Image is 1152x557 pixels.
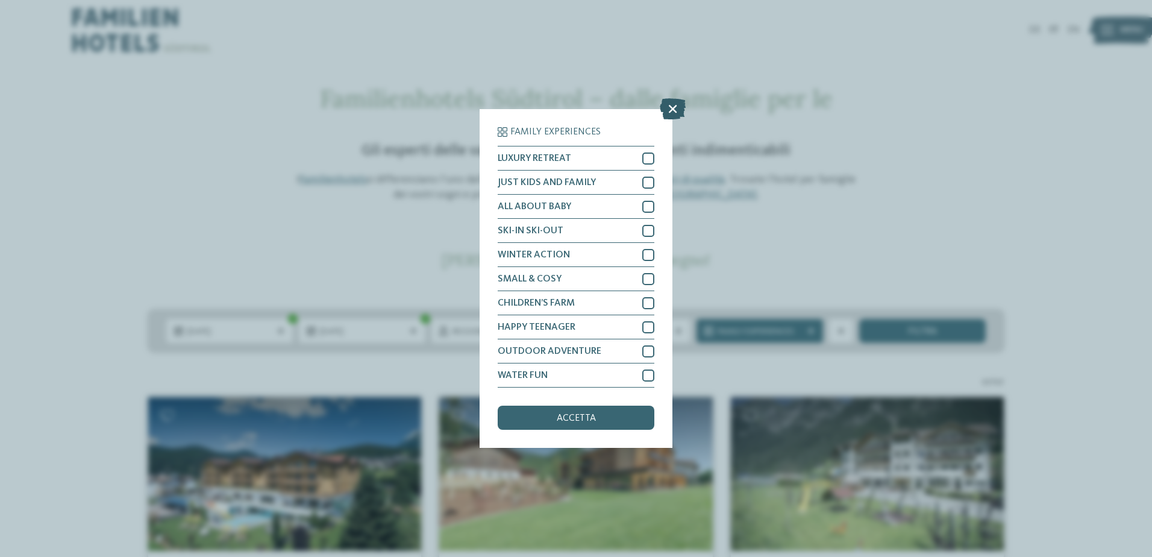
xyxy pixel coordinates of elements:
span: JUST KIDS AND FAMILY [498,178,596,187]
span: SKI-IN SKI-OUT [498,226,563,236]
span: LUXURY RETREAT [498,154,571,163]
span: Family Experiences [510,127,601,137]
span: CHILDREN’S FARM [498,298,575,308]
span: WATER FUN [498,371,548,380]
span: SMALL & COSY [498,274,562,284]
span: ALL ABOUT BABY [498,202,571,212]
span: OUTDOOR ADVENTURE [498,347,601,356]
span: accetta [557,414,596,423]
span: WINTER ACTION [498,250,570,260]
span: HAPPY TEENAGER [498,323,575,332]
